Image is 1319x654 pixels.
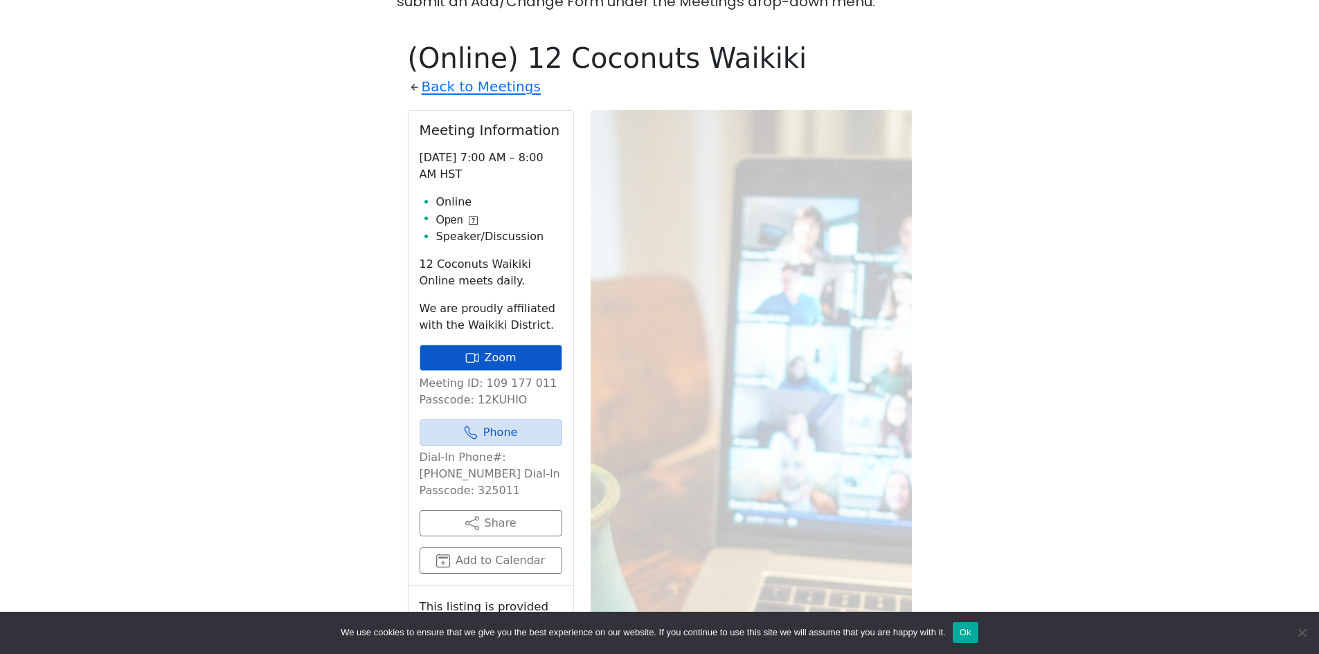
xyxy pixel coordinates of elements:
[420,449,562,499] p: Dial-In Phone#: [PHONE_NUMBER] Dial-In Passcode: 325011
[436,212,478,228] button: Open
[420,122,562,138] h2: Meeting Information
[422,75,541,99] a: Back to Meetings
[420,547,562,574] button: Add to Calendar
[953,622,978,643] button: Ok
[420,300,562,334] p: We are proudly affiliated with the Waikiki District.
[1295,626,1309,639] span: No
[420,149,562,183] p: [DATE] 7:00 AM – 8:00 AM HST
[341,626,945,639] span: We use cookies to ensure that we give you the best experience on our website. If you continue to ...
[408,42,912,75] h1: (Online) 12 Coconuts Waikiki
[436,212,463,228] span: Open
[420,375,562,408] p: Meeting ID: 109 177 011 Passcode: 12KUHIO
[420,510,562,536] button: Share
[436,194,562,210] li: Online
[420,597,562,637] small: This listing is provided by:
[420,345,562,371] a: Zoom
[420,256,562,289] p: 12 Coconuts Waikiki Online meets daily.
[436,228,562,245] li: Speaker/Discussion
[420,419,562,446] a: Phone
